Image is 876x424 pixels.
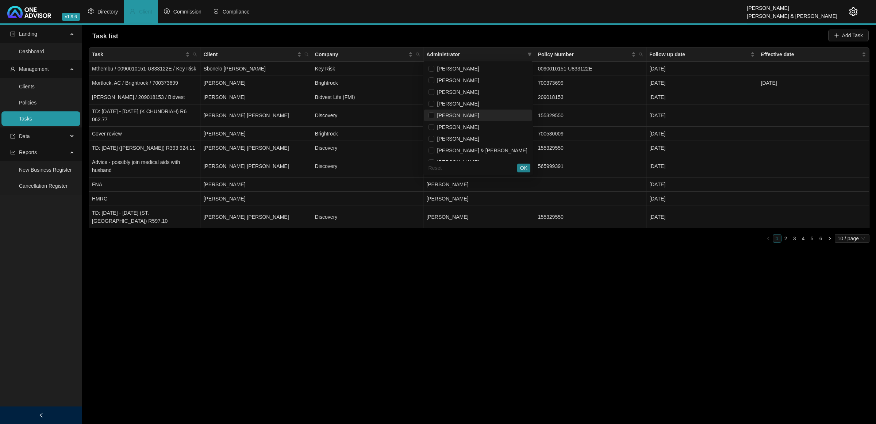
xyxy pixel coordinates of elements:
[834,33,839,38] span: plus
[434,112,479,118] span: [PERSON_NAME]
[434,136,479,142] span: [PERSON_NAME]
[303,49,310,60] span: search
[520,164,527,172] span: OK
[97,9,118,15] span: Directory
[200,76,312,90] td: [PERSON_NAME]
[191,49,199,60] span: search
[10,150,15,155] span: line-chart
[200,206,312,228] td: [PERSON_NAME] [PERSON_NAME]
[766,236,771,241] span: left
[758,76,869,90] td: [DATE]
[781,234,790,243] li: 2
[434,159,479,165] span: [PERSON_NAME]
[849,7,858,16] span: setting
[646,177,758,192] td: [DATE]
[799,234,807,242] a: 4
[646,104,758,127] td: [DATE]
[213,8,219,14] span: safety
[19,66,49,72] span: Management
[764,234,773,243] button: left
[200,141,312,155] td: [PERSON_NAME] [PERSON_NAME]
[426,164,445,172] button: Reset
[92,33,118,40] span: Task list
[639,52,643,57] span: search
[312,62,423,76] td: Key Risk
[89,127,200,141] td: Cover review
[19,100,36,106] a: Policies
[200,104,312,127] td: [PERSON_NAME] [PERSON_NAME]
[62,13,80,21] span: v1.9.6
[312,104,423,127] td: Discovery
[808,234,816,242] a: 5
[89,90,200,104] td: [PERSON_NAME] / 209018153 / Bidvest
[414,49,422,60] span: search
[434,89,479,95] span: [PERSON_NAME]
[200,127,312,141] td: [PERSON_NAME]
[817,234,825,242] a: 6
[835,234,869,243] div: Page Size
[535,104,646,127] td: 155329550
[315,50,407,58] span: Company
[312,76,423,90] td: Brightrock
[646,155,758,177] td: [DATE]
[200,62,312,76] td: Sbonelo [PERSON_NAME]
[517,164,530,172] button: OK
[817,234,825,243] li: 6
[89,62,200,76] td: Mthembu / 0090010151-U833122E / Key Risk
[10,31,15,37] span: profile
[747,10,837,18] div: [PERSON_NAME] & [PERSON_NAME]
[312,90,423,104] td: Bidvest Life (FMI)
[434,124,479,130] span: [PERSON_NAME]
[535,62,646,76] td: 0090010151-U833122E
[89,206,200,228] td: TD: [DATE] - [DATE] (ST. [GEOGRAPHIC_DATA]) R597.10
[790,234,799,243] li: 3
[535,127,646,141] td: 700530009
[761,50,860,58] span: Effective date
[842,31,863,39] span: Add Task
[173,9,201,15] span: Commission
[312,155,423,177] td: Discovery
[203,50,295,58] span: Client
[828,30,869,41] button: Add Task
[538,50,630,58] span: Policy Number
[223,9,250,15] span: Compliance
[426,182,468,187] span: [PERSON_NAME]
[312,127,423,141] td: Brightrock
[646,90,758,104] td: [DATE]
[89,104,200,127] td: TD: [DATE] - [DATE] (K CHUNDRIAH) R6 062.77
[646,206,758,228] td: [DATE]
[19,49,44,54] a: Dashboard
[535,90,646,104] td: 209018153
[19,84,35,89] a: Clients
[92,50,184,58] span: Task
[808,234,817,243] li: 5
[89,177,200,192] td: FNA
[312,141,423,155] td: Discovery
[526,49,533,60] span: filter
[426,214,468,220] span: [PERSON_NAME]
[193,52,197,57] span: search
[825,234,834,243] li: Next Page
[646,47,758,62] th: Follow up date
[535,206,646,228] td: 155329550
[200,155,312,177] td: [PERSON_NAME] [PERSON_NAME]
[312,47,423,62] th: Company
[535,141,646,155] td: 155329550
[89,76,200,90] td: Mortlock, AC / Brightrock / 700373699
[19,183,68,189] a: Cancellation Register
[7,6,51,18] img: 2df55531c6924b55f21c4cf5d4484680-logo-light.svg
[764,234,773,243] li: Previous Page
[773,234,781,243] li: 1
[139,9,152,15] span: Client
[130,8,135,14] span: user
[527,52,532,57] span: filter
[827,236,832,241] span: right
[19,133,30,139] span: Data
[791,234,799,242] a: 3
[434,101,479,107] span: [PERSON_NAME]
[535,155,646,177] td: 565999391
[200,47,312,62] th: Client
[89,192,200,206] td: HMRC
[646,141,758,155] td: [DATE]
[164,8,170,14] span: dollar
